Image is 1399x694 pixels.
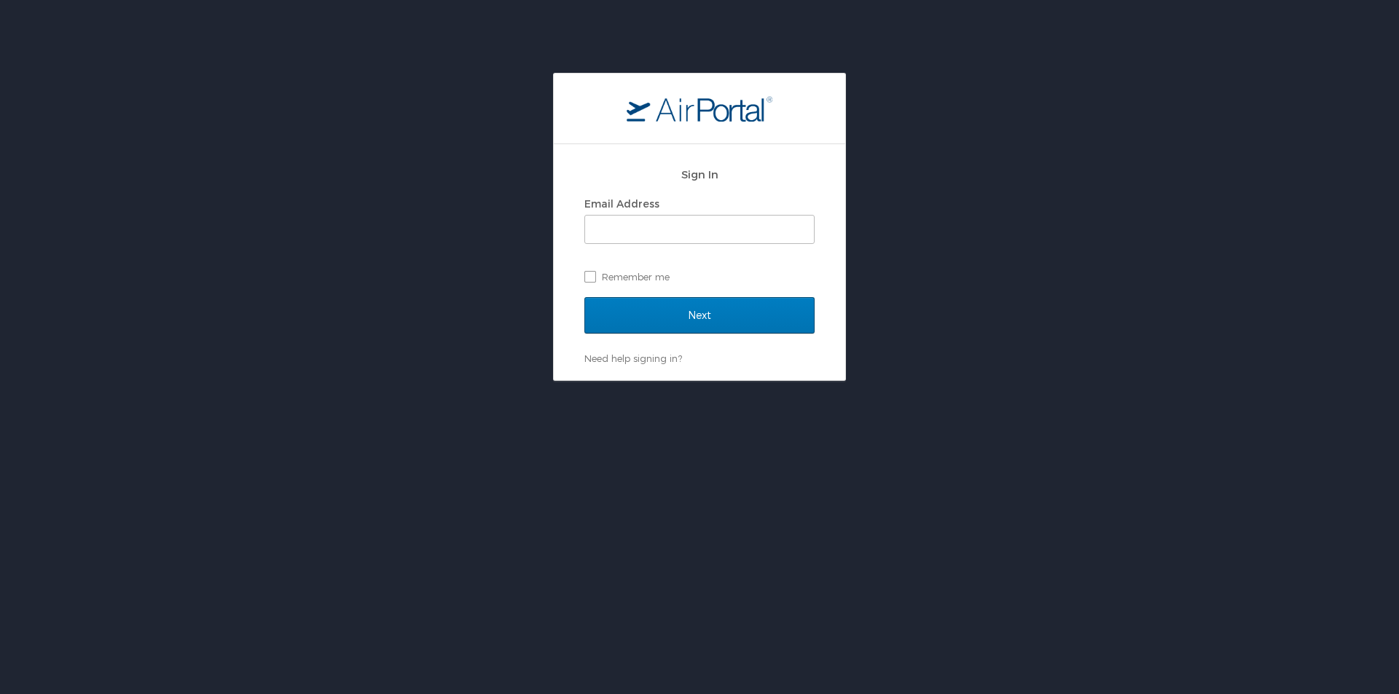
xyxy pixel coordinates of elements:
img: logo [627,95,772,122]
a: Need help signing in? [584,352,682,364]
label: Email Address [584,197,659,210]
h2: Sign In [584,166,815,183]
label: Remember me [584,266,815,288]
input: Next [584,297,815,334]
